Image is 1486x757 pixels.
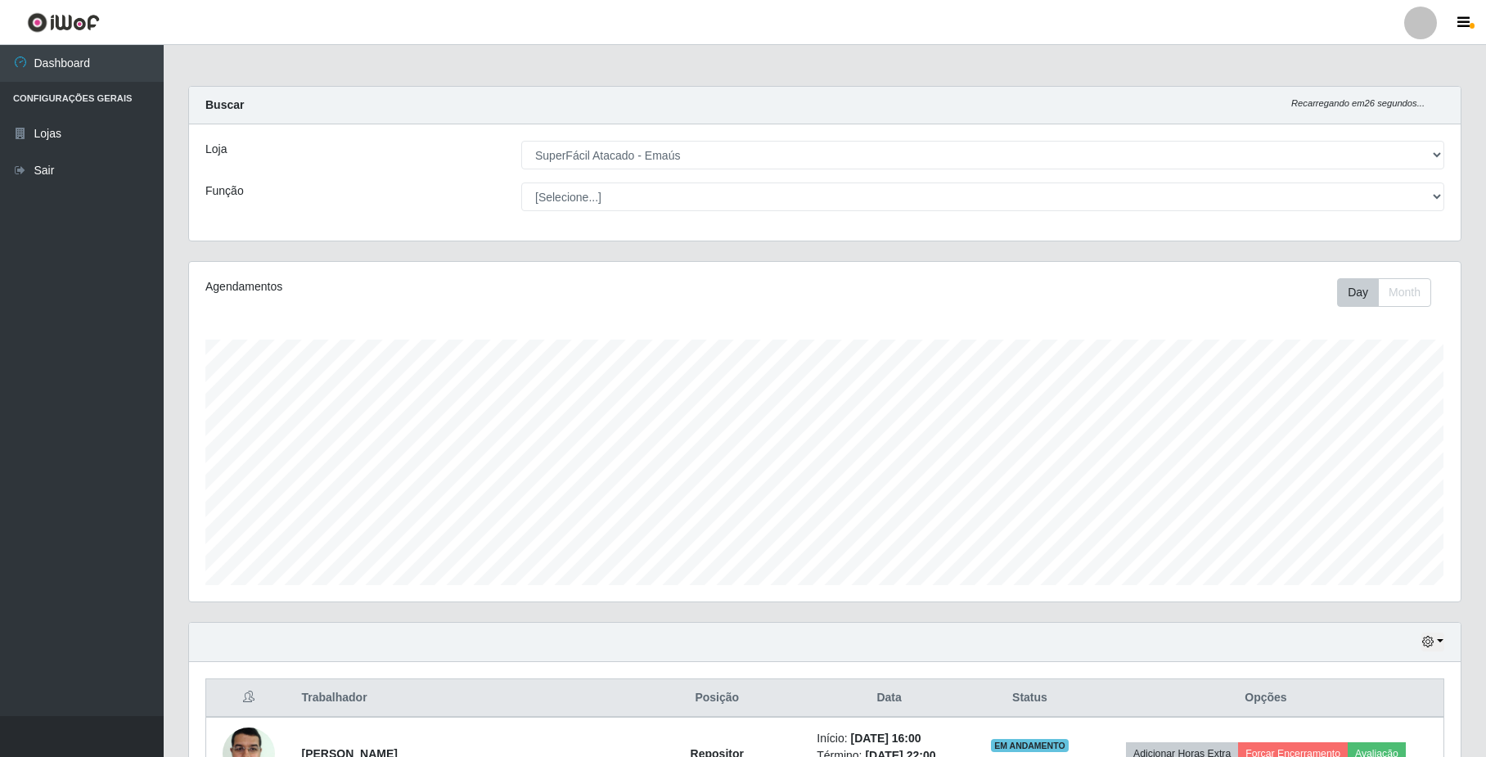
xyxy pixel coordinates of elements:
[991,739,1069,752] span: EM ANDAMENTO
[1337,278,1431,307] div: First group
[27,12,100,33] img: CoreUI Logo
[205,182,244,200] label: Função
[1378,278,1431,307] button: Month
[205,141,227,158] label: Loja
[1291,98,1425,108] i: Recarregando em 26 segundos...
[817,730,961,747] li: Início:
[627,679,807,718] th: Posição
[1337,278,1444,307] div: Toolbar with button groups
[807,679,971,718] th: Data
[205,98,244,111] strong: Buscar
[971,679,1088,718] th: Status
[291,679,627,718] th: Trabalhador
[205,278,707,295] div: Agendamentos
[851,732,921,745] time: [DATE] 16:00
[1088,679,1444,718] th: Opções
[1337,278,1379,307] button: Day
